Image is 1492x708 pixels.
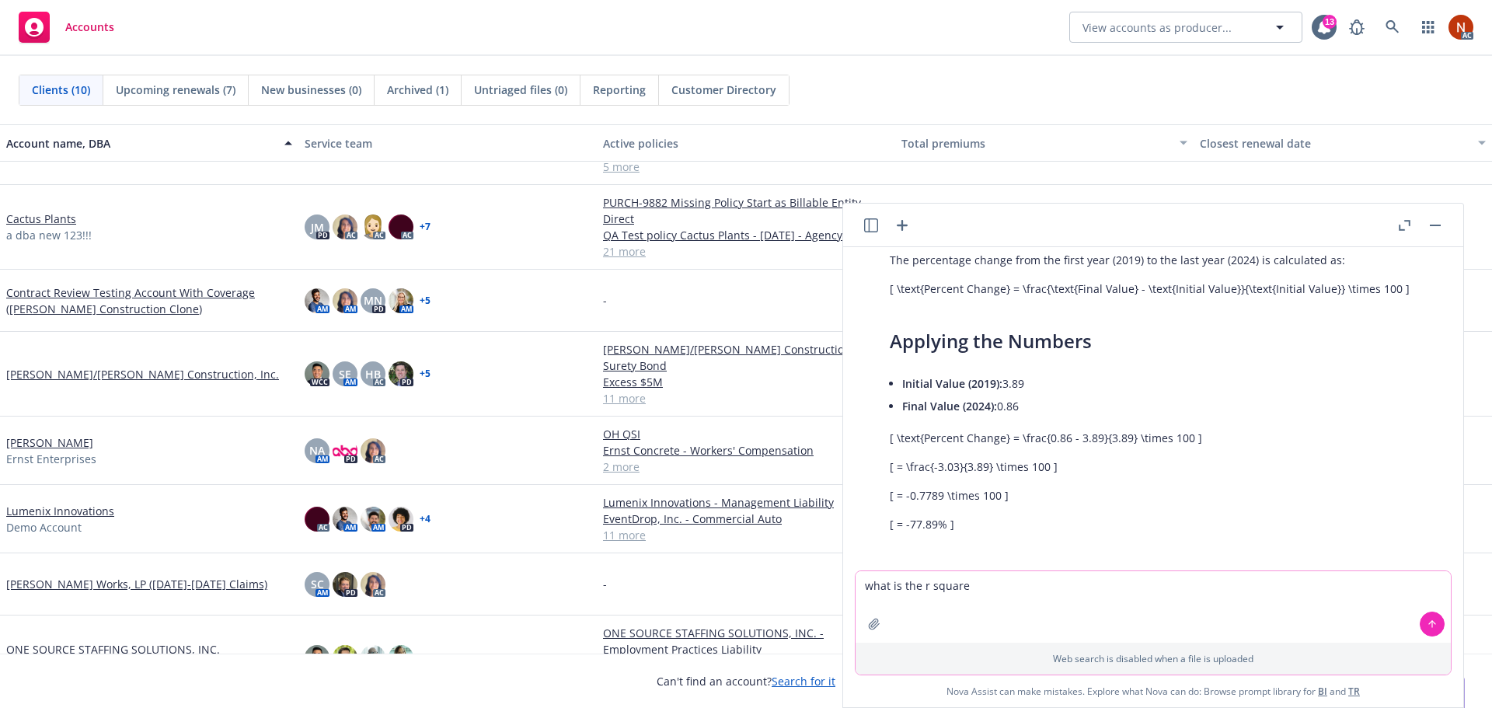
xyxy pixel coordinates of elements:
a: Accounts [12,5,120,49]
button: View accounts as producer... [1069,12,1302,43]
p: [ \text{Percent Change} = \frac{\text{Final Value} - \text{Initial Value}}{\text{Initial Value}} ... [890,281,1410,297]
img: photo [1448,15,1473,40]
a: [PERSON_NAME] Works, LP ([DATE]-[DATE] Claims) [6,576,267,592]
img: photo [333,214,357,239]
img: photo [361,507,385,532]
span: New businesses (0) [261,82,361,98]
h3: Applying the Numbers [890,328,1410,354]
a: + 5 [420,296,431,305]
a: OH QSI [603,426,889,442]
span: JM [311,219,324,235]
img: photo [333,507,357,532]
a: Search [1377,12,1408,43]
span: SC [311,576,324,592]
img: photo [361,438,385,463]
a: [PERSON_NAME]/[PERSON_NAME] Construction, Inc. - Surety Bond [603,341,889,374]
img: photo [389,507,413,532]
a: Contract Review Testing Account With Coverage ([PERSON_NAME] Construction Clone) [6,284,292,317]
img: photo [361,572,385,597]
span: Untriaged files (0) [474,82,567,98]
img: photo [361,214,385,239]
img: photo [389,214,413,239]
span: Clients (10) [32,82,90,98]
a: [PERSON_NAME] [6,434,93,451]
img: photo [333,645,357,670]
a: + 5 [420,369,431,378]
span: HB [365,366,381,382]
a: QA Test policy Cactus Plants - [DATE] - Agency full [603,227,889,243]
p: The percentage change from the first year (2019) to the last year (2024) is calculated as: [890,252,1410,268]
span: NA [309,442,325,459]
button: Closest renewal date [1194,124,1492,162]
p: [ = -0.7789 \times 100 ] [890,487,1410,504]
span: Archived (1) [387,82,448,98]
span: a dba new 123!!! [6,227,92,243]
li: 0.86 [902,395,1410,417]
span: Initial Value (2019): [902,376,1002,391]
img: photo [333,572,357,597]
a: ONE SOURCE STAFFING SOLUTIONS, INC. - Employment Practices Liability [603,625,889,657]
p: [ \text{Percent Change} = \frac{0.86 - 3.89}{3.89} \times 100 ] [890,430,1410,446]
a: 5 more [603,159,889,175]
p: [ = \frac{-3.03}{3.89} \times 100 ] [890,459,1410,475]
img: photo [333,288,357,313]
button: Active policies [597,124,895,162]
span: Accounts [65,21,114,33]
a: Cactus Plants [6,211,76,227]
span: Can't find an account? [657,673,835,689]
a: Report a Bug [1341,12,1372,43]
a: Ernst Concrete - Workers' Compensation [603,442,889,459]
a: + 4 [420,514,431,524]
img: photo [305,361,329,386]
div: Total premiums [901,135,1170,152]
h3: Summary [890,563,1410,590]
img: photo [305,507,329,532]
img: photo [333,438,357,463]
div: Service team [305,135,591,152]
span: Reporting [593,82,646,98]
span: Ernst Enterprises [6,451,96,467]
span: Final Value (2024): [902,399,997,413]
span: - [603,292,607,309]
a: Search for it [772,674,835,689]
a: Switch app [1413,12,1444,43]
button: Service team [298,124,597,162]
span: Upcoming renewals (7) [116,82,235,98]
a: [PERSON_NAME]/[PERSON_NAME] Construction, Inc. [6,366,279,382]
span: MN [364,292,382,309]
a: Excess $5M [603,374,889,390]
img: photo [305,288,329,313]
div: 13 [1323,15,1337,29]
a: + 7 [420,222,431,232]
a: BI [1318,685,1327,698]
a: 11 more [603,527,889,543]
span: Demo Account [6,519,82,535]
button: Total premiums [895,124,1194,162]
a: + 2 [420,653,431,662]
textarea: what is the r square [856,571,1451,643]
a: EventDrop, Inc. - Commercial Auto [603,511,889,527]
img: photo [389,288,413,313]
span: View accounts as producer... [1082,19,1232,36]
img: photo [389,645,413,670]
p: [ = -77.89% ] [890,516,1410,532]
div: Account name, DBA [6,135,275,152]
a: ONE SOURCE STAFFING SOLUTIONS, INC. [6,641,220,657]
span: Customer Directory [671,82,776,98]
span: SE [339,366,351,382]
a: Lumenix Innovations - Management Liability [603,494,889,511]
img: photo [361,645,385,670]
span: Nova Assist can make mistakes. Explore what Nova can do: Browse prompt library for and [946,675,1360,707]
img: photo [305,645,329,670]
p: Web search is disabled when a file is uploaded [865,652,1441,665]
a: PURCH-9882 Missing Policy Start as Billable Entity - Direct [603,194,889,227]
img: photo [389,361,413,386]
div: Closest renewal date [1200,135,1469,152]
li: 3.89 [902,372,1410,395]
a: 21 more [603,243,889,260]
span: - [603,576,607,592]
a: Lumenix Innovations [6,503,114,519]
div: Active policies [603,135,889,152]
a: 2 more [603,459,889,475]
a: 11 more [603,390,889,406]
